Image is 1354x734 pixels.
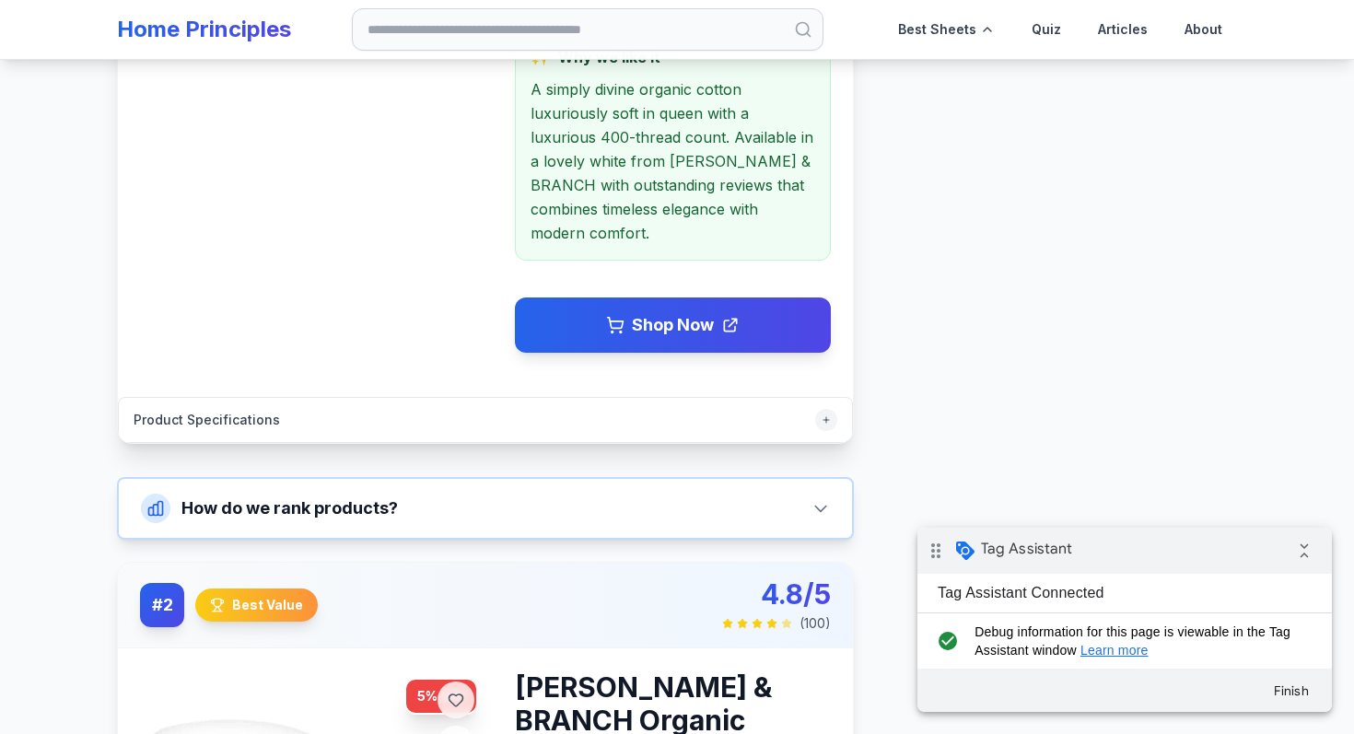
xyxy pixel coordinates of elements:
a: Learn more [163,115,231,130]
i: check_circle [15,95,45,132]
a: Articles [1083,7,1162,52]
div: Best Sheets [883,7,1010,52]
button: How do we rank products? [119,479,852,538]
button: Finish [341,146,407,180]
div: # 2 [140,583,184,627]
span: Best Value [232,596,303,614]
span: Shop Now [632,312,714,338]
a: Quiz [1017,7,1076,52]
div: 5 % OFF [404,678,478,715]
button: Add to wishlist [438,682,474,718]
div: 4.8/5 [722,577,831,611]
i: Collapse debug badge [368,5,405,41]
span: How do we rank products? [181,495,398,521]
span: Product Specifications [134,411,280,429]
a: About [1170,7,1237,52]
span: Debug information for this page is viewable in the Tag Assistant window [57,95,384,132]
p: A simply divine organic cotton luxuriously soft in queen with a luxurious 400-thread count. Avail... [531,77,815,245]
button: Product Specifications [119,398,852,442]
span: Tag Assistant [64,12,155,30]
a: Home Principles [117,16,291,42]
a: Shop Now [515,297,831,353]
span: ( 100 ) [800,614,831,633]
